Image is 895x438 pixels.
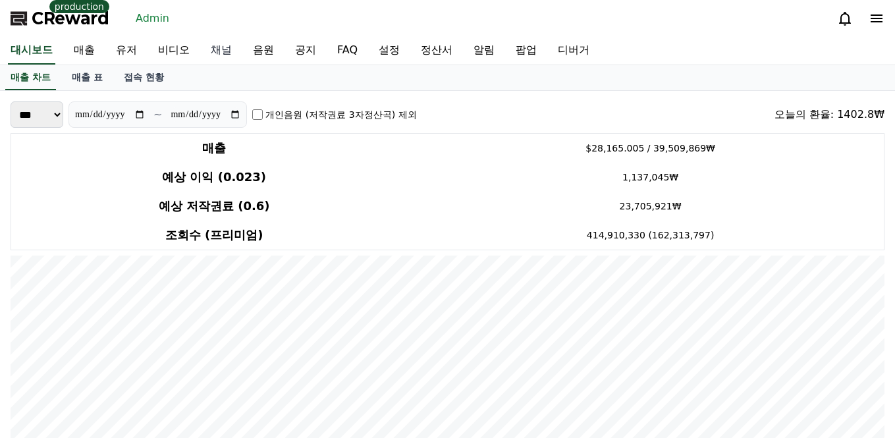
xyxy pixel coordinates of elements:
[774,107,884,123] div: 오늘의 환율: 1402.8₩
[417,221,884,250] td: 414,910,330 (162,313,797)
[130,8,175,29] a: Admin
[11,8,109,29] a: CReward
[410,37,463,65] a: 정산서
[16,168,412,186] h4: 예상 이익 (0.023)
[417,163,884,192] td: 1,137,045₩
[61,65,113,90] a: 매출 표
[16,197,412,215] h4: 예상 저작권료 (0.6)
[105,37,148,65] a: 유저
[63,37,105,65] a: 매출
[16,139,412,157] h4: 매출
[200,37,242,65] a: 채널
[195,364,227,375] span: Settings
[327,37,368,65] a: FAQ
[5,65,56,90] a: 매출 차트
[109,365,148,375] span: Messages
[285,37,327,65] a: 공지
[463,37,505,65] a: 알림
[368,37,410,65] a: 설정
[8,37,55,65] a: 대시보드
[170,344,253,377] a: Settings
[547,37,600,65] a: 디버거
[16,226,412,244] h4: 조회수 (프리미엄)
[265,108,416,121] label: 개인음원 (저작권료 3자정산곡) 제외
[242,37,285,65] a: 음원
[153,107,162,123] p: ~
[113,65,175,90] a: 접속 현황
[505,37,547,65] a: 팝업
[148,37,200,65] a: 비디오
[32,8,109,29] span: CReward
[417,134,884,163] td: $28,165.005 / 39,509,869₩
[4,344,87,377] a: Home
[34,364,57,375] span: Home
[417,192,884,221] td: 23,705,921₩
[87,344,170,377] a: Messages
